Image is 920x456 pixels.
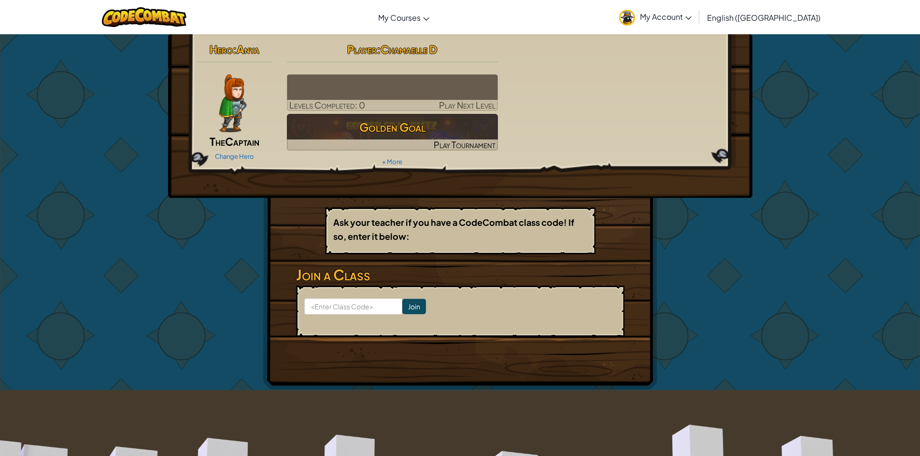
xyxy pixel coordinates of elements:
[373,4,434,30] a: My Courses
[219,74,246,132] img: captain-pose.png
[296,264,624,286] h3: Join a Class
[215,152,254,160] a: Change Hero
[102,7,186,27] img: CodeCombat logo
[287,74,498,111] a: Play Next Level
[377,42,381,56] span: :
[233,42,237,56] span: :
[225,135,259,148] span: Captain
[287,116,498,138] h3: Golden Goal
[640,12,692,22] span: My Account
[402,299,426,314] input: Join
[237,42,259,56] span: Anya
[287,114,498,151] a: Golden GoalPlay Tournament
[333,217,574,242] b: Ask your teacher if you have a CodeCombat class code! If so, enter it below:
[619,10,635,26] img: avatar
[287,114,498,151] img: Golden Goal
[378,13,421,23] span: My Courses
[439,99,495,111] span: Play Next Level
[210,135,225,148] span: The
[614,2,696,32] a: My Account
[702,4,825,30] a: English ([GEOGRAPHIC_DATA])
[707,13,821,23] span: English ([GEOGRAPHIC_DATA])
[304,298,402,315] input: <Enter Class Code>
[347,42,377,56] span: Player
[434,139,495,150] span: Play Tournament
[289,99,365,111] span: Levels Completed: 0
[382,158,402,166] a: + More
[381,42,437,56] span: Chamaelle D
[210,42,233,56] span: Hero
